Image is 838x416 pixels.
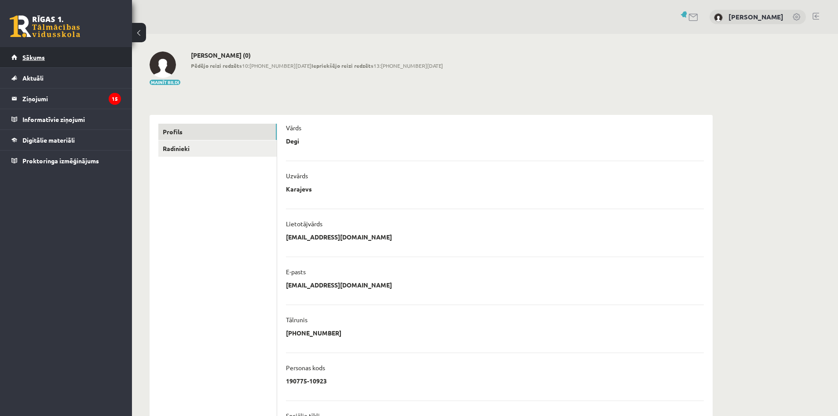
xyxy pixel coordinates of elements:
i: 15 [109,93,121,105]
span: Aktuāli [22,74,44,82]
p: Vārds [286,124,301,132]
p: Lietotājvārds [286,220,322,228]
img: Degi Karajevs [150,52,176,78]
p: Uzvārds [286,172,308,180]
img: Degi Karajevs [714,13,723,22]
p: Personas kods [286,364,325,372]
legend: Informatīvie ziņojumi [22,109,121,129]
a: Informatīvie ziņojumi [11,109,121,129]
a: Sākums [11,47,121,67]
a: Radinieki [158,140,277,157]
a: [PERSON_NAME] [728,12,783,21]
p: [EMAIL_ADDRESS][DOMAIN_NAME] [286,233,392,241]
span: Sākums [22,53,45,61]
a: Proktoringa izmēģinājums [11,151,121,171]
a: Digitālie materiāli [11,130,121,150]
p: E-pasts [286,268,306,276]
h2: [PERSON_NAME] (0) [191,52,443,59]
span: Proktoringa izmēģinājums [22,157,99,165]
span: Digitālie materiāli [22,136,75,144]
a: Rīgas 1. Tālmācības vidusskola [10,15,80,37]
button: Mainīt bildi [150,80,180,85]
b: Pēdējo reizi redzēts [191,62,242,69]
p: [EMAIL_ADDRESS][DOMAIN_NAME] [286,281,392,289]
span: 10:[PHONE_NUMBER][DATE] 13:[PHONE_NUMBER][DATE] [191,62,443,70]
a: Aktuāli [11,68,121,88]
p: Karajevs [286,185,312,193]
legend: Ziņojumi [22,88,121,109]
p: Degi [286,137,299,145]
p: [PHONE_NUMBER] [286,329,341,337]
a: Ziņojumi15 [11,88,121,109]
p: Tālrunis [286,316,307,324]
p: 190775-10923 [286,377,327,385]
a: Profils [158,124,277,140]
b: Iepriekšējo reizi redzēts [311,62,373,69]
